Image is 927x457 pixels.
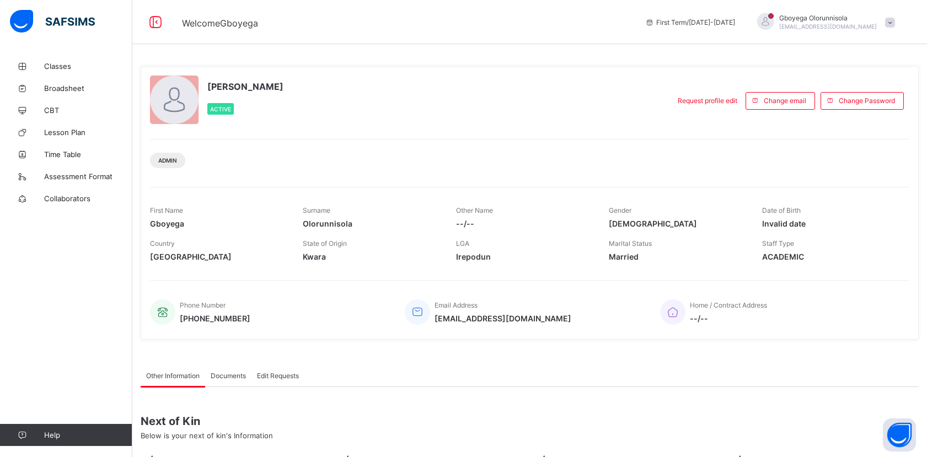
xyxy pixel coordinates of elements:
span: Surname [303,206,330,214]
span: Change Password [839,96,895,105]
span: Change email [764,96,806,105]
span: Email Address [435,301,478,309]
span: CBT [44,106,132,115]
span: Admin [158,157,177,164]
span: [EMAIL_ADDRESS][DOMAIN_NAME] [435,314,571,323]
span: [EMAIL_ADDRESS][DOMAIN_NAME] [779,23,877,30]
span: Invalid date [762,219,898,228]
span: Collaborators [44,194,132,203]
span: Documents [211,372,246,380]
span: [DEMOGRAPHIC_DATA] [609,219,745,228]
span: [GEOGRAPHIC_DATA] [150,252,286,261]
span: Next of Kin [141,415,919,428]
span: session/term information [645,18,735,26]
span: [PERSON_NAME] [207,81,283,92]
span: Kwara [303,252,439,261]
span: Country [150,239,175,248]
span: --/-- [456,219,592,228]
span: Active [210,106,231,112]
span: Classes [44,62,132,71]
span: Olorunnisola [303,219,439,228]
span: Married [609,252,745,261]
span: Staff Type [762,239,794,248]
span: ACADEMIC [762,252,898,261]
span: Help [44,431,132,439]
span: Marital Status [609,239,652,248]
span: Welcome Gboyega [182,18,258,29]
span: Request profile edit [678,96,737,105]
span: Date of Birth [762,206,801,214]
span: Home / Contract Address [690,301,767,309]
span: --/-- [690,314,767,323]
span: Phone Number [180,301,226,309]
span: Assessment Format [44,172,132,181]
span: Irepodun [456,252,592,261]
span: LGA [456,239,469,248]
span: Gender [609,206,631,214]
span: Gboyega Olorunnisola [779,14,877,22]
span: Broadsheet [44,84,132,93]
span: Below is your next of kin's Information [141,431,273,440]
span: First Name [150,206,183,214]
span: Gboyega [150,219,286,228]
span: Other Name [456,206,493,214]
span: Edit Requests [257,372,299,380]
img: safsims [10,10,95,33]
span: [PHONE_NUMBER] [180,314,250,323]
span: State of Origin [303,239,347,248]
div: GboyegaOlorunnisola [746,13,901,31]
span: Lesson Plan [44,128,132,137]
span: Time Table [44,150,132,159]
span: Other Information [146,372,200,380]
button: Open asap [883,418,916,451]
